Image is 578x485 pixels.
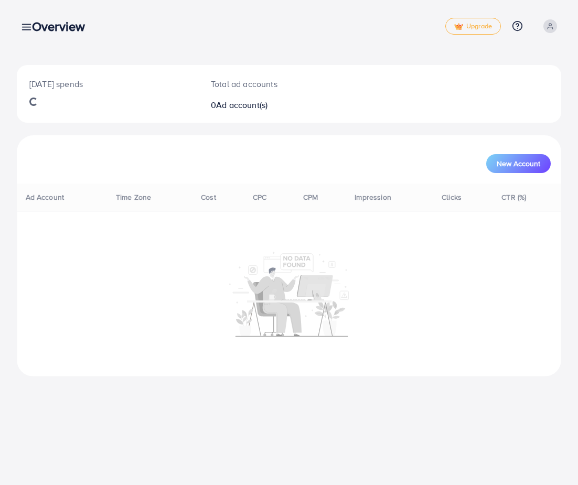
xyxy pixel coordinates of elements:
h3: Overview [32,19,93,34]
span: Upgrade [454,23,492,30]
button: New Account [486,154,551,173]
span: New Account [497,160,540,167]
p: [DATE] spends [29,78,186,90]
span: Ad account(s) [216,99,267,111]
a: tickUpgrade [445,18,501,35]
h2: 0 [211,100,322,110]
img: tick [454,23,463,30]
p: Total ad accounts [211,78,322,90]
